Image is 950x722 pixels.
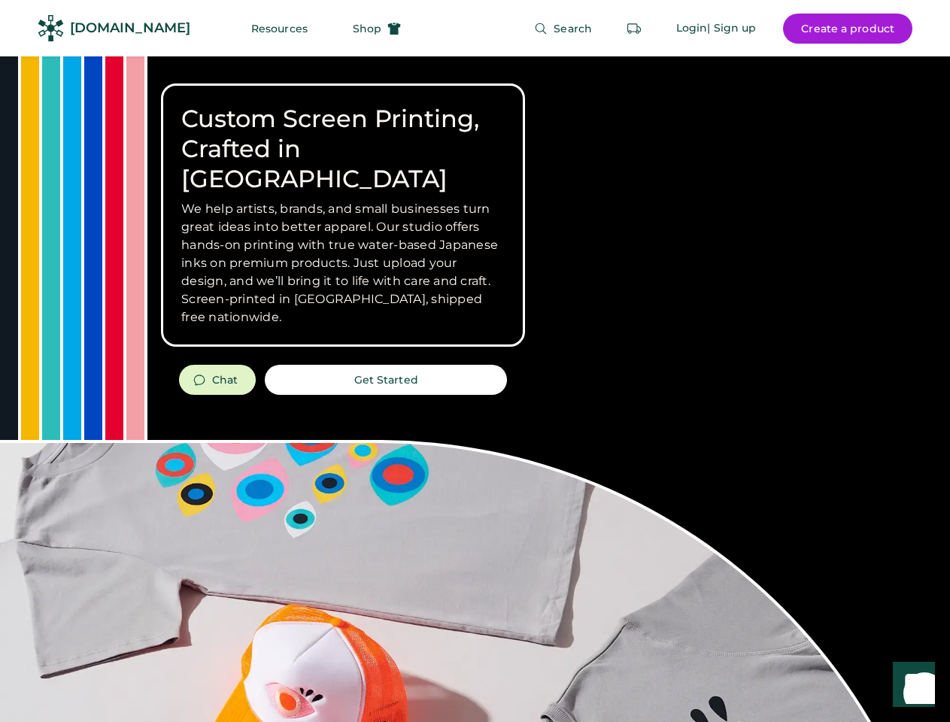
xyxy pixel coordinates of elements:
button: Shop [335,14,419,44]
button: Retrieve an order [619,14,649,44]
button: Resources [233,14,326,44]
img: Rendered Logo - Screens [38,15,64,41]
button: Create a product [783,14,912,44]
div: [DOMAIN_NAME] [70,19,190,38]
h3: We help artists, brands, and small businesses turn great ideas into better apparel. Our studio of... [181,200,505,326]
h1: Custom Screen Printing, Crafted in [GEOGRAPHIC_DATA] [181,104,505,194]
iframe: Front Chat [879,654,943,719]
div: | Sign up [707,21,756,36]
button: Get Started [265,365,507,395]
button: Search [516,14,610,44]
span: Search [554,23,592,34]
div: Login [676,21,708,36]
span: Shop [353,23,381,34]
button: Chat [179,365,256,395]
